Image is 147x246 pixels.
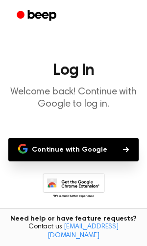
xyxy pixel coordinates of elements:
a: Beep [10,6,65,25]
h1: Log In [8,63,139,78]
a: [EMAIL_ADDRESS][DOMAIN_NAME] [48,224,119,239]
button: Continue with Google [8,138,139,161]
span: Contact us [6,223,141,240]
p: Welcome back! Continue with Google to log in. [8,86,139,111]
